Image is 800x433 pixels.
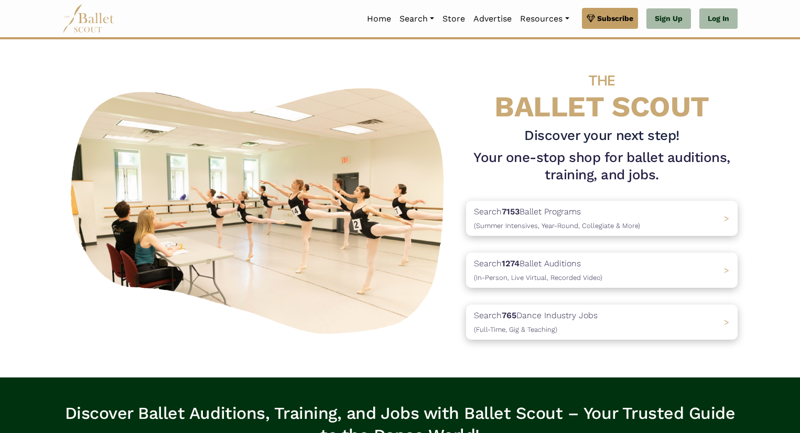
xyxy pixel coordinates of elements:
[466,201,738,236] a: Search7153Ballet Programs(Summer Intensives, Year-Round, Collegiate & More)>
[724,317,729,327] span: >
[502,258,520,268] b: 1274
[699,8,738,29] a: Log In
[474,326,557,333] span: (Full-Time, Gig & Teaching)
[395,8,438,30] a: Search
[469,8,516,30] a: Advertise
[466,305,738,340] a: Search765Dance Industry Jobs(Full-Time, Gig & Teaching) >
[597,13,633,24] span: Subscribe
[646,8,691,29] a: Sign Up
[438,8,469,30] a: Store
[474,205,640,232] p: Search Ballet Programs
[474,309,598,335] p: Search Dance Industry Jobs
[502,310,516,320] b: 765
[466,253,738,288] a: Search1274Ballet Auditions(In-Person, Live Virtual, Recorded Video) >
[474,222,640,230] span: (Summer Intensives, Year-Round, Collegiate & More)
[466,149,738,185] h1: Your one-stop shop for ballet auditions, training, and jobs.
[582,8,638,29] a: Subscribe
[516,8,573,30] a: Resources
[363,8,395,30] a: Home
[62,77,458,340] img: A group of ballerinas talking to each other in a ballet studio
[724,213,729,223] span: >
[466,60,738,123] h4: BALLET SCOUT
[474,274,602,282] span: (In-Person, Live Virtual, Recorded Video)
[724,265,729,275] span: >
[502,207,520,216] b: 7153
[474,257,602,284] p: Search Ballet Auditions
[587,13,595,24] img: gem.svg
[589,72,615,89] span: THE
[466,127,738,145] h3: Discover your next step!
